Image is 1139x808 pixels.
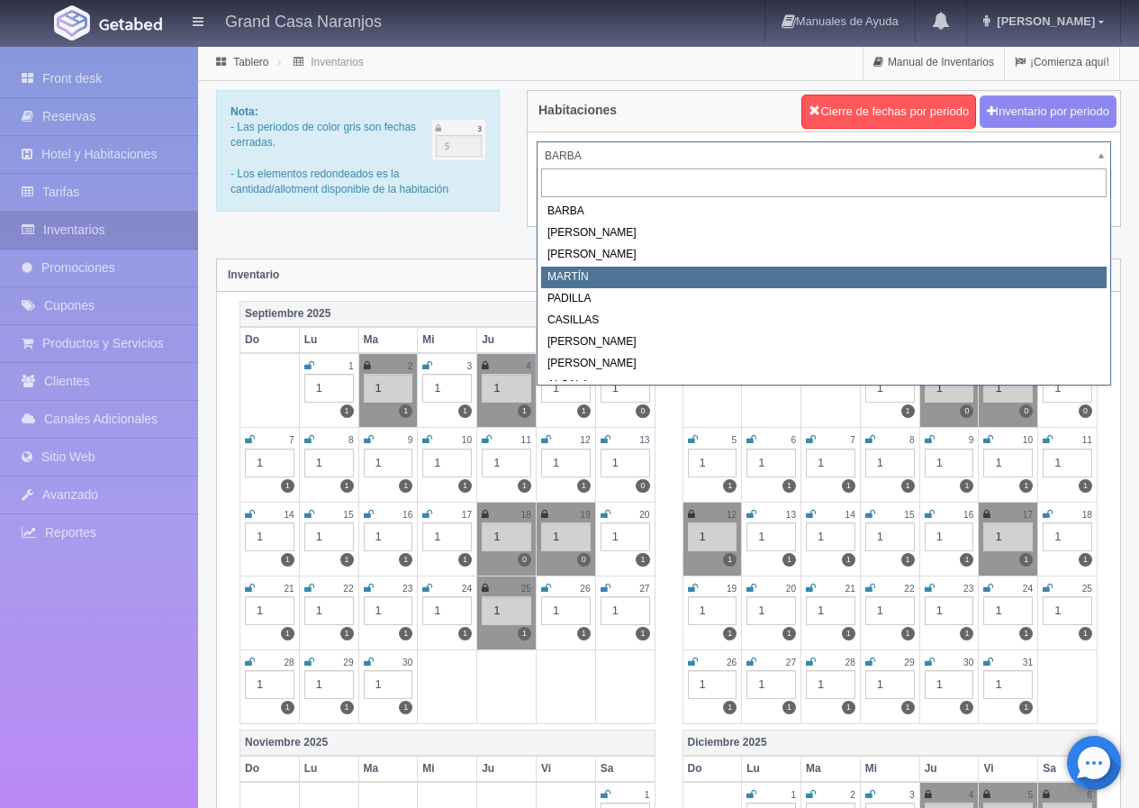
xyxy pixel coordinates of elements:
[541,244,1107,266] div: [PERSON_NAME]
[541,201,1107,222] div: BARBA
[541,375,1107,396] div: ALCALA
[541,353,1107,375] div: [PERSON_NAME]
[541,267,1107,288] div: MARTÍN
[541,310,1107,331] div: CASILLAS
[541,331,1107,353] div: [PERSON_NAME]
[541,288,1107,310] div: PADILLA
[541,222,1107,244] div: [PERSON_NAME]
